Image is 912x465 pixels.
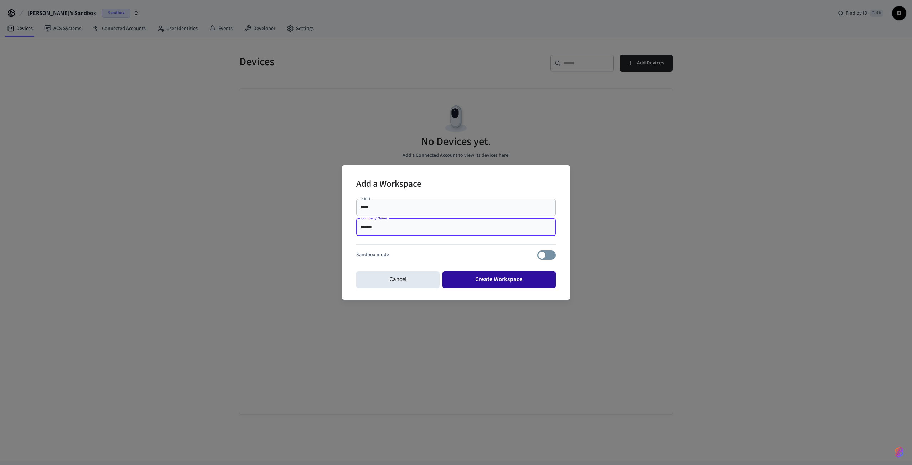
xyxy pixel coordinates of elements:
[361,196,370,201] label: Name
[356,251,389,259] p: Sandbox mode
[895,446,903,458] img: SeamLogoGradient.69752ec5.svg
[356,271,440,288] button: Cancel
[361,216,387,221] label: Company Name
[442,271,556,288] button: Create Workspace
[356,174,421,196] h2: Add a Workspace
